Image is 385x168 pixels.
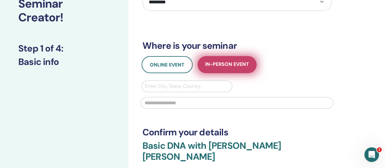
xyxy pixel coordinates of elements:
[142,56,193,73] button: Online Event
[377,147,382,152] span: 1
[150,62,184,68] span: Online Event
[18,56,110,67] h3: Basic info
[364,147,379,162] iframe: Intercom live chat
[142,40,331,51] h3: Where is your seminar
[18,43,110,54] h3: Step 1 of 4 :
[205,61,249,69] span: In-Person Event
[198,56,257,73] button: In-Person Event
[142,127,331,138] h3: Confirm your details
